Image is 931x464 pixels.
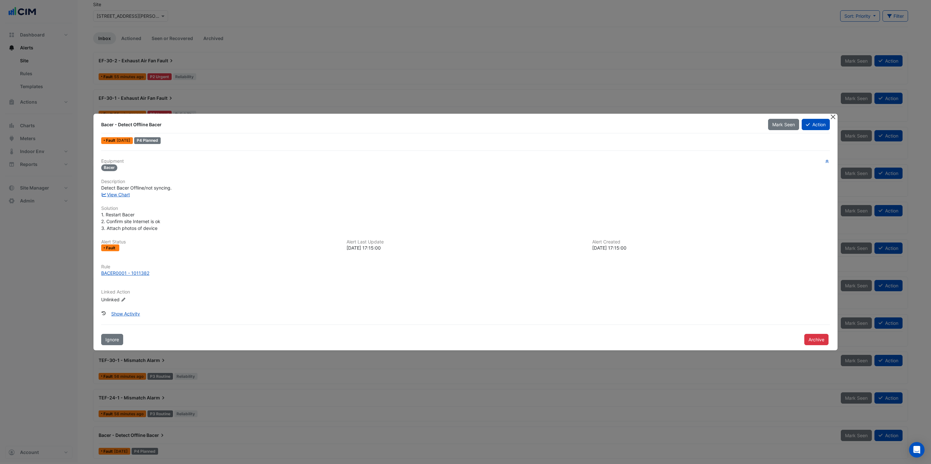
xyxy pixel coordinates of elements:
[347,239,584,245] h6: Alert Last Update
[768,119,799,130] button: Mark Seen
[592,239,830,245] h6: Alert Created
[101,185,172,191] span: Detect Bacer Offline/not syncing.
[101,296,179,303] div: Unlinked
[772,122,795,127] span: Mark Seen
[101,270,149,276] div: BACER0001 - 1011382
[347,244,584,251] div: [DATE] 17:15:00
[101,192,130,197] a: View Chart
[101,164,117,171] span: Bacer
[106,139,117,142] span: Fault
[134,137,161,144] div: P4 Planned
[101,159,830,164] h6: Equipment
[101,334,123,345] button: Ignore
[106,246,117,250] span: Fault
[101,270,830,276] a: BACER0001 - 1011382
[107,308,144,319] button: Show Activity
[101,212,160,231] span: 1. Restart Bacer 2. Confirm site Internet is ok 3. Attach photos of device
[117,138,130,143] span: Thu 04-Sep-2025 17:15 AEST
[829,114,836,120] button: Close
[101,179,830,184] h6: Description
[101,289,830,295] h6: Linked Action
[101,206,830,211] h6: Solution
[802,119,830,130] button: Action
[909,442,925,458] div: Open Intercom Messenger
[101,239,339,245] h6: Alert Status
[592,244,830,251] div: [DATE] 17:15:00
[105,337,119,342] span: Ignore
[121,297,126,302] fa-icon: Edit Linked Action
[804,334,829,345] button: Archive
[101,264,830,270] h6: Rule
[101,121,760,128] div: Bacer - Detect Offline Bacer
